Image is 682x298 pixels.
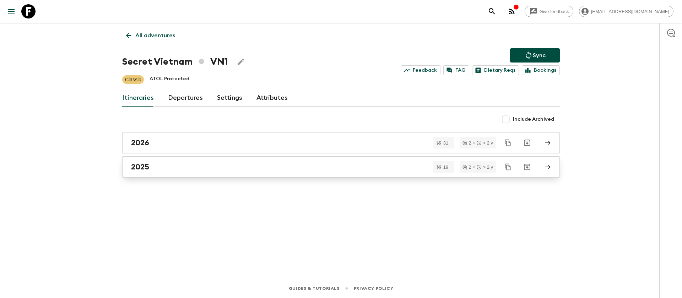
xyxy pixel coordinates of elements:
span: 31 [439,141,453,145]
span: Give feedback [536,9,573,14]
a: Attributes [256,90,288,107]
button: menu [4,4,18,18]
a: Bookings [522,65,560,75]
span: Include Archived [513,116,554,123]
span: [EMAIL_ADDRESS][DOMAIN_NAME] [587,9,673,14]
a: 2026 [122,132,560,153]
div: 2 [462,165,471,169]
p: Sync [533,51,546,60]
p: All adventures [135,31,175,40]
span: 19 [439,165,453,169]
a: Departures [168,90,203,107]
button: Sync adventure departures to the booking engine [510,48,560,63]
h1: Secret Vietnam VN1 [122,55,228,69]
div: [EMAIL_ADDRESS][DOMAIN_NAME] [579,6,673,17]
a: Feedback [401,65,440,75]
a: Itineraries [122,90,154,107]
div: > 2 y [477,141,493,145]
a: Give feedback [525,6,573,17]
div: > 2 y [477,165,493,169]
button: Edit Adventure Title [234,55,248,69]
button: Archive [520,160,534,174]
a: Privacy Policy [354,285,393,292]
h2: 2026 [131,138,149,147]
button: Duplicate [502,136,514,149]
h2: 2025 [131,162,149,172]
a: Dietary Reqs [472,65,519,75]
a: All adventures [122,28,179,43]
a: 2025 [122,156,560,178]
p: ATOL Protected [150,75,189,84]
a: FAQ [443,65,469,75]
div: 2 [462,141,471,145]
a: Settings [217,90,242,107]
button: Archive [520,136,534,150]
a: Guides & Tutorials [289,285,340,292]
p: Classic [125,76,141,83]
button: Duplicate [502,161,514,173]
button: search adventures [485,4,499,18]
